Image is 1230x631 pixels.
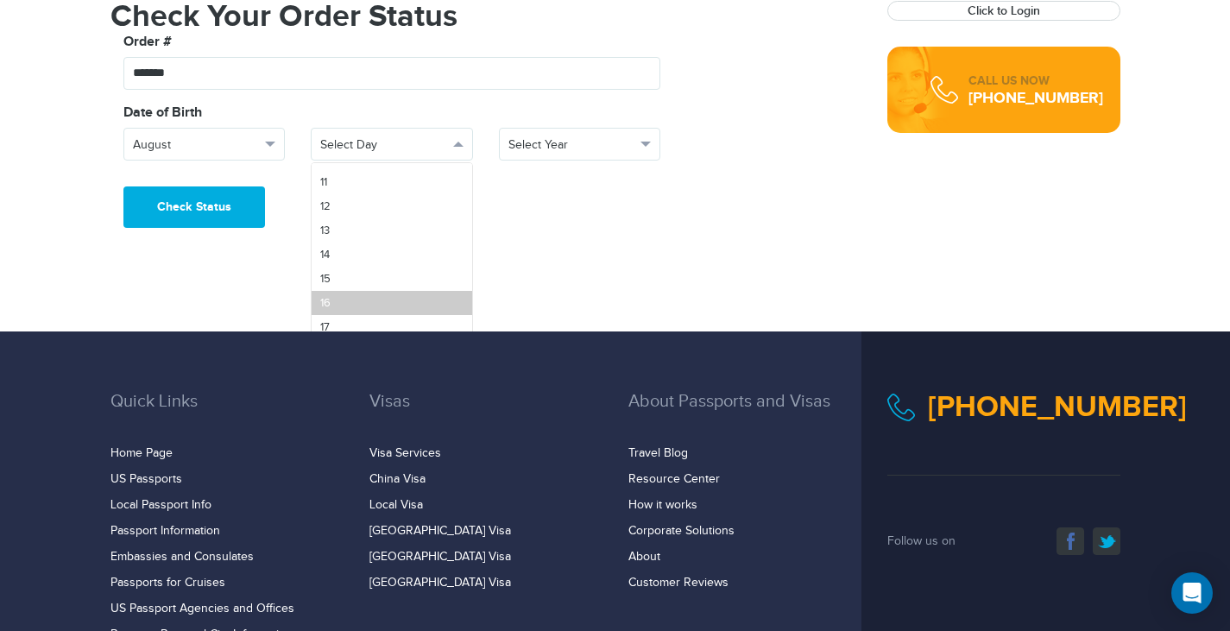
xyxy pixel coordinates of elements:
[369,576,511,590] a: [GEOGRAPHIC_DATA] Visa
[110,550,254,564] a: Embassies and Consulates
[369,472,426,486] a: China Visa
[628,550,660,564] a: About
[311,128,473,161] button: Select Day
[968,73,1103,90] div: CALL US NOW
[110,1,861,32] h1: Check Your Order Status
[369,550,511,564] a: [GEOGRAPHIC_DATA] Visa
[499,128,661,161] button: Select Year
[320,199,331,213] span: 12
[123,32,172,53] label: Order #
[968,90,1103,107] div: [PHONE_NUMBER]
[1093,527,1120,555] a: twitter
[369,524,511,538] a: [GEOGRAPHIC_DATA] Visa
[123,186,265,228] button: Check Status
[628,446,688,460] a: Travel Blog
[628,576,729,590] a: Customer Reviews
[110,524,220,538] a: Passport Information
[369,498,423,512] a: Local Visa
[110,446,173,460] a: Home Page
[110,602,294,615] a: US Passport Agencies and Offices
[320,272,331,286] span: 15
[369,446,441,460] a: Visa Services
[1171,572,1213,614] div: Open Intercom Messenger
[110,498,211,512] a: Local Passport Info
[320,296,331,310] span: 16
[133,136,261,154] span: August
[110,392,344,437] h3: Quick Links
[628,498,697,512] a: How it works
[887,534,956,548] span: Follow us on
[110,576,225,590] a: Passports for Cruises
[320,320,330,334] span: 17
[320,224,330,237] span: 13
[1057,527,1084,555] a: facebook
[928,389,1187,425] a: [PHONE_NUMBER]
[320,136,448,154] span: Select Day
[369,392,602,437] h3: Visas
[628,392,861,437] h3: About Passports and Visas
[628,472,720,486] a: Resource Center
[628,524,735,538] a: Corporate Solutions
[320,175,327,189] span: 11
[123,128,286,161] button: August
[508,136,636,154] span: Select Year
[123,103,202,123] label: Date of Birth
[320,151,331,165] span: 10
[968,3,1040,18] a: Click to Login
[320,248,330,262] span: 14
[110,472,182,486] a: US Passports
